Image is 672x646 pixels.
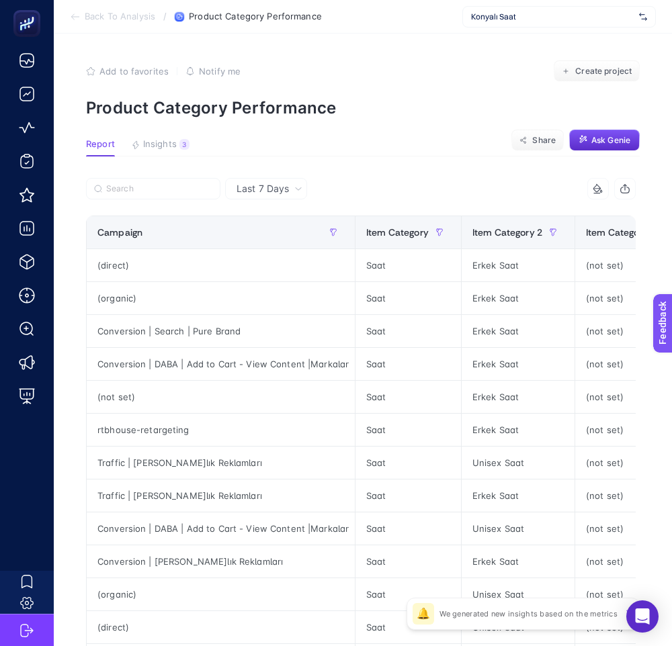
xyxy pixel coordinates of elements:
[366,227,429,238] span: Item Category
[532,135,556,146] span: Share
[626,600,659,633] div: Open Intercom Messenger
[87,479,355,512] div: Traffic | [PERSON_NAME]lık Reklamları
[8,4,51,15] span: Feedback
[462,249,575,281] div: Erkek Saat
[462,479,575,512] div: Erkek Saat
[163,11,167,21] span: /
[86,139,115,150] span: Report
[569,130,640,151] button: Ask Genie
[97,227,142,238] span: Campaign
[462,282,575,314] div: Erkek Saat
[462,512,575,545] div: Unisex Saat
[87,381,355,413] div: (not set)
[355,249,461,281] div: Saat
[511,130,564,151] button: Share
[355,348,461,380] div: Saat
[586,227,656,238] span: Item Category 3
[199,66,241,77] span: Notify me
[462,447,575,479] div: Unisex Saat
[355,479,461,512] div: Saat
[355,447,461,479] div: Saat
[355,578,461,610] div: Saat
[189,11,322,22] span: Product Category Performance
[87,315,355,347] div: Conversion | Search | Pure Brand
[87,447,355,479] div: Traffic | [PERSON_NAME]lık Reklamları
[143,139,177,150] span: Insights
[355,315,461,347] div: Saat
[355,282,461,314] div: Saat
[462,414,575,446] div: Erkek Saat
[471,11,634,22] span: Konyalı Saat
[86,66,169,77] button: Add to favorites
[87,249,355,281] div: (direct)
[355,381,461,413] div: Saat
[439,608,618,619] p: We generated new insights based on the metrics
[575,66,632,77] span: Create project
[591,135,630,146] span: Ask Genie
[179,139,190,150] div: 3
[472,227,542,238] span: Item Category 2
[462,348,575,380] div: Erkek Saat
[639,10,647,24] img: svg%3e
[462,545,575,578] div: Erkek Saat
[413,603,434,625] div: 🔔
[237,182,289,195] span: Last 7 Days
[87,282,355,314] div: (organic)
[185,66,241,77] button: Notify me
[554,60,640,82] button: Create project
[85,11,155,22] span: Back To Analysis
[355,512,461,545] div: Saat
[87,545,355,578] div: Conversion | [PERSON_NAME]lık Reklamları
[87,414,355,446] div: rtbhouse-retargeting
[87,348,355,380] div: Conversion | DABA | Add to Cart - View Content |Markalar
[355,545,461,578] div: Saat
[355,611,461,643] div: Saat
[87,578,355,610] div: (organic)
[462,315,575,347] div: Erkek Saat
[106,184,212,194] input: Search
[87,611,355,643] div: (direct)
[355,414,461,446] div: Saat
[86,98,640,118] p: Product Category Performance
[87,512,355,545] div: Conversion | DABA | Add to Cart - View Content |Markalar
[462,578,575,610] div: Unisex Saat
[99,66,169,77] span: Add to favorites
[462,381,575,413] div: Erkek Saat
